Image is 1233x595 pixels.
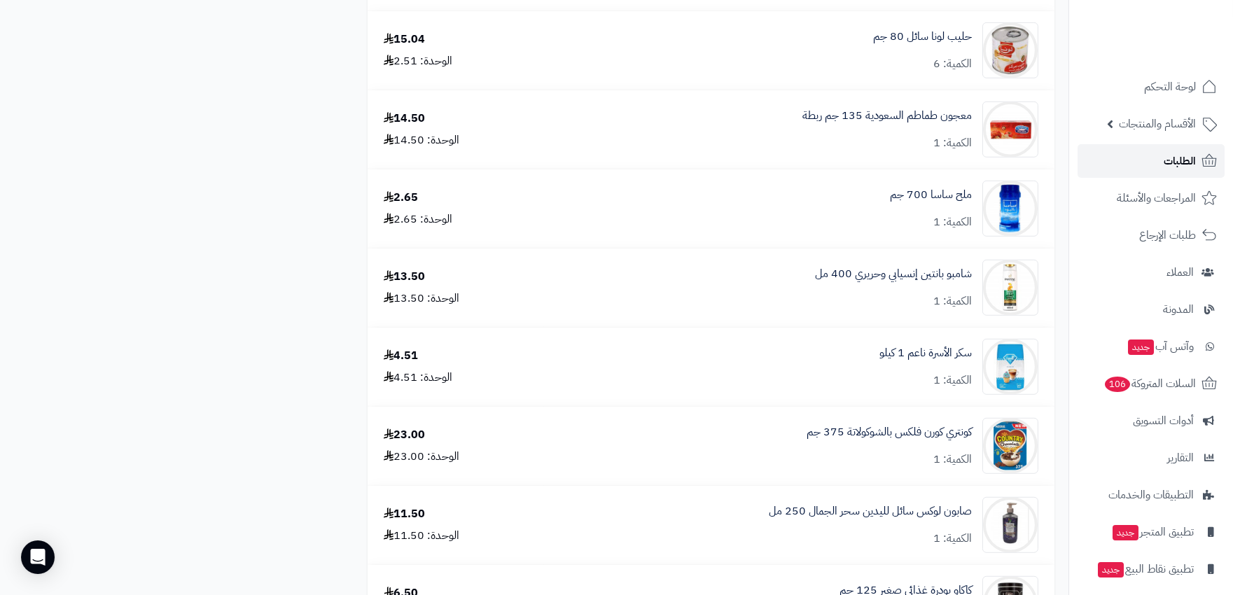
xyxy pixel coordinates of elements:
[1127,337,1194,356] span: وآتس آب
[384,370,452,386] div: الوحدة: 4.51
[21,540,55,574] div: Open Intercom Messenger
[1078,255,1225,289] a: العملاء
[1078,144,1225,178] a: الطلبات
[384,290,459,307] div: الوحدة: 13.50
[1108,485,1194,505] span: التطبيقات والخدمات
[1128,339,1154,355] span: جديد
[1078,367,1225,400] a: السلات المتروكة106
[1138,31,1220,60] img: logo-2.png
[1078,515,1225,549] a: تطبيق المتجرجديد
[1139,225,1196,245] span: طلبات الإرجاع
[1163,300,1194,319] span: المدونة
[384,53,452,69] div: الوحدة: 2.51
[1078,478,1225,512] a: التطبيقات والخدمات
[933,135,972,151] div: الكمية: 1
[815,266,972,282] a: شامبو بانتين إنسيابي وحريري 400 مل
[1133,411,1194,430] span: أدوات التسويق
[1167,448,1194,468] span: التقارير
[1078,404,1225,437] a: أدوات التسويق
[384,111,425,127] div: 14.50
[1078,330,1225,363] a: وآتس آبجديد
[384,211,452,227] div: الوحدة: 2.65
[1119,114,1196,134] span: الأقسام والمنتجات
[1164,151,1196,171] span: الطلبات
[1078,441,1225,475] a: التقارير
[1103,374,1196,393] span: السلات المتروكة
[384,506,425,522] div: 11.50
[384,528,459,544] div: الوحدة: 11.50
[384,427,425,443] div: 23.00
[384,31,425,48] div: 15.04
[983,181,1038,237] img: 1665560748-b56uVHrV3EBkcvq0SACJ89plPYQFcEFKua0MTl0i-90x90.jpg
[802,108,972,124] a: معجون طماطم السعودية 135 جم ربطة
[384,190,418,206] div: 2.65
[1111,522,1194,542] span: تطبيق المتجر
[1166,262,1194,282] span: العملاء
[1117,188,1196,208] span: المراجعات والأسئلة
[1098,562,1124,577] span: جديد
[879,345,972,361] a: سكر الأسرة ناعم 1 كيلو
[983,497,1038,553] img: 1759694942-IMG_7345-90x90.jpeg
[983,101,1038,157] img: 1666248443-1641628215_6281039701036-90x90.jpg
[1078,552,1225,586] a: تطبيق نقاط البيعجديد
[983,260,1038,316] img: 3514c27b60634292d6f148bb35ece1ab9205-90x90.jpg
[384,269,425,285] div: 13.50
[1113,525,1138,540] span: جديد
[933,56,972,72] div: الكمية: 6
[807,424,972,440] a: كونتري كورن فلكس بالشوكولاتة 375 جم
[1078,293,1225,326] a: المدونة
[933,531,972,547] div: الكمية: 1
[384,348,418,364] div: 4.51
[1104,377,1130,393] span: 106
[933,293,972,309] div: الكمية: 1
[384,449,459,465] div: الوحدة: 23.00
[890,187,972,203] a: ملح ساسا 700 جم
[1078,70,1225,104] a: لوحة التحكم
[873,29,972,45] a: حليب لونا سائل 80 جم
[1078,218,1225,252] a: طلبات الإرجاع
[983,339,1038,395] img: 1674482555-%D8%A7%D9%84%D8%AA%D9%82%D8%A7%D8%B7%20%D8%A7%D9%84%D9%88%D9%8A%D8%A8_23-1-2023_165819...
[983,22,1038,78] img: 1674484747-%D8%AA%D9%86%D8%B2%D9%8A%D9%84-90x90.jpg
[1078,181,1225,215] a: المراجعات والأسئلة
[384,132,459,148] div: الوحدة: 14.50
[933,451,972,468] div: الكمية: 1
[1144,77,1196,97] span: لوحة التحكم
[933,214,972,230] div: الكمية: 1
[1096,559,1194,579] span: تطبيق نقاط البيع
[933,372,972,388] div: الكمية: 1
[983,418,1038,474] img: 1665055087-%D8%AA%D9%86%D8%B2%D9%8A%D9%84%20(90)-90x90.jpg
[769,503,972,519] a: صابون لوكس سائل لليدين سحر الجمال 250 مل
